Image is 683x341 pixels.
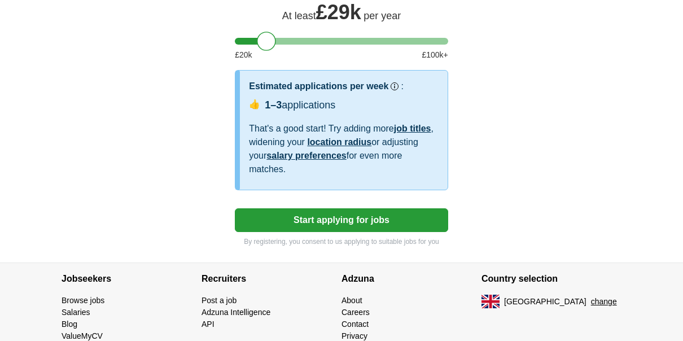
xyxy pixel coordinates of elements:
div: applications [265,98,335,113]
img: UK flag [481,295,500,308]
a: Salaries [62,308,90,317]
button: change [591,296,617,308]
span: £ 20 k [235,49,252,61]
h3: Estimated applications per week [249,80,388,93]
h4: Country selection [481,263,621,295]
a: salary preferences [266,151,346,160]
div: That's a good start! Try adding more , widening your or adjusting your for even more matches. [249,122,439,176]
span: [GEOGRAPHIC_DATA] [504,296,586,308]
p: By registering, you consent to us applying to suitable jobs for you [235,237,448,247]
span: At least [282,10,316,21]
a: Adzuna Intelligence [202,308,270,317]
a: ValueMyCV [62,331,103,340]
h3: : [401,80,403,93]
a: Browse jobs [62,296,104,305]
span: 1–3 [265,99,282,111]
a: Contact [342,320,369,329]
a: Blog [62,320,77,329]
span: per year [364,10,401,21]
a: Post a job [202,296,237,305]
a: Careers [342,308,370,317]
a: Privacy [342,331,367,340]
a: job titles [394,124,431,133]
a: location radius [307,137,371,147]
a: About [342,296,362,305]
span: 👍 [249,98,260,111]
button: Start applying for jobs [235,208,448,232]
a: API [202,320,214,329]
span: £ 29k [316,1,361,24]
